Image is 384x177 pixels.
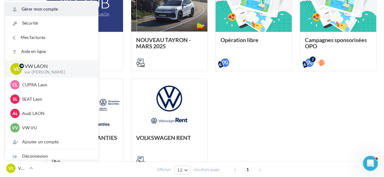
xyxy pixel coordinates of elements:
[136,134,191,141] span: VOLKSWAGEN RENT
[177,168,183,173] span: 12
[5,31,98,45] a: Mes factures
[8,165,14,171] span: VL
[12,125,18,131] span: VV
[5,162,34,174] a: VL VW LAON
[5,45,98,59] a: Aide en ligne
[22,82,91,88] p: CUPRA Laon
[22,125,91,131] p: VW VU
[305,36,367,50] span: Campagnes sponsorisées OPO
[136,36,191,50] span: NOUVEAU TAYRON - MARS 2025
[363,156,378,171] iframe: Intercom live chat
[157,167,171,173] span: Afficher
[220,36,258,43] span: Opération libre
[5,16,98,30] a: Sécurité
[5,2,98,16] a: Gérer mon compte
[310,56,315,62] div: 2
[5,149,98,163] div: Déconnexion
[243,165,253,175] span: 1
[12,110,18,117] span: AL
[22,110,91,117] p: Audi LAON
[13,65,19,73] span: VL
[12,82,17,88] span: CL
[194,167,220,173] span: résultats/page
[25,69,88,75] p: vw-[PERSON_NAME]
[22,96,91,102] p: SEAT Laon
[25,63,88,70] p: VW LAON
[13,96,17,102] span: SL
[5,135,98,149] div: Ajouter un compte
[18,165,27,171] p: VW LAON
[174,166,190,175] button: 12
